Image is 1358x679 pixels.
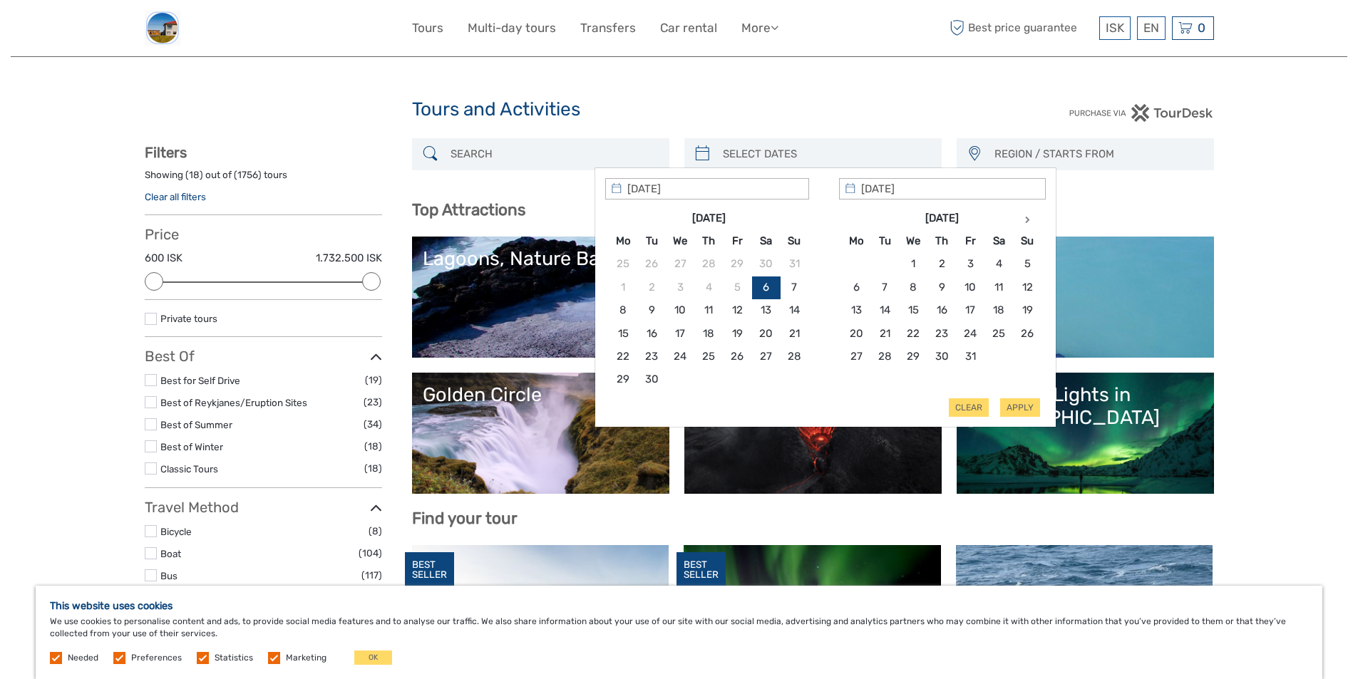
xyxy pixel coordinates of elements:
[723,346,751,368] td: 26
[160,397,307,408] a: Best of Reykjanes/Eruption Sites
[967,383,1203,430] div: Northern Lights in [GEOGRAPHIC_DATA]
[145,168,382,190] div: Showing ( ) out of ( ) tours
[695,383,931,483] a: Lava and Volcanoes
[751,322,780,345] td: 20
[20,25,161,36] p: We're away right now. Please check back later!
[723,229,751,252] th: Fr
[145,144,187,161] strong: Filters
[637,299,666,322] td: 9
[842,299,870,322] td: 13
[637,276,666,299] td: 2
[160,570,178,581] a: Bus
[899,299,927,322] td: 15
[870,207,1013,229] th: [DATE]
[316,251,382,266] label: 1.732.500 ISK
[609,299,637,322] td: 8
[927,299,956,322] td: 16
[717,142,935,167] input: SELECT DATES
[359,545,382,561] span: (104)
[160,419,232,430] a: Best of Summer
[660,18,717,38] a: Car rental
[412,18,443,38] a: Tours
[956,229,984,252] th: Fr
[870,276,899,299] td: 7
[364,394,382,410] span: (23)
[354,651,392,665] button: OK
[984,299,1013,322] td: 18
[988,142,1207,166] span: REGION / STARTS FROM
[609,322,637,345] td: 15
[1106,21,1124,35] span: ISK
[361,567,382,584] span: (117)
[637,322,666,345] td: 16
[956,253,984,276] td: 3
[723,322,751,345] td: 19
[899,253,927,276] td: 1
[666,346,694,368] td: 24
[468,18,556,38] a: Multi-day tours
[949,398,989,417] button: Clear
[412,98,947,121] h1: Tours and Activities
[956,346,984,368] td: 31
[286,652,326,664] label: Marketing
[780,229,808,252] th: Su
[984,322,1013,345] td: 25
[780,276,808,299] td: 7
[364,438,382,455] span: (18)
[637,253,666,276] td: 26
[1000,398,1040,417] button: Apply
[637,346,666,368] td: 23
[405,552,454,588] div: BEST SELLER
[609,346,637,368] td: 22
[780,322,808,345] td: 21
[694,299,723,322] td: 11
[967,383,1203,483] a: Northern Lights in [GEOGRAPHIC_DATA]
[637,229,666,252] th: Tu
[842,346,870,368] td: 27
[609,276,637,299] td: 1
[751,346,780,368] td: 27
[947,16,1096,40] span: Best price guarantee
[637,368,666,391] td: 30
[160,313,217,324] a: Private tours
[780,299,808,322] td: 14
[369,523,382,539] span: (8)
[423,383,659,483] a: Golden Circle
[145,348,382,365] h3: Best Of
[984,276,1013,299] td: 11
[723,276,751,299] td: 5
[145,191,206,202] a: Clear all filters
[1013,299,1041,322] td: 19
[609,253,637,276] td: 25
[1013,276,1041,299] td: 12
[412,509,518,528] b: Find your tour
[1137,16,1166,40] div: EN
[694,276,723,299] td: 4
[899,276,927,299] td: 8
[870,299,899,322] td: 14
[1013,253,1041,276] td: 5
[423,247,1203,270] div: Lagoons, Nature Baths and Spas
[956,322,984,345] td: 24
[365,372,382,388] span: (19)
[145,226,382,243] h3: Price
[751,253,780,276] td: 30
[666,299,694,322] td: 10
[899,229,927,252] th: We
[131,652,182,664] label: Preferences
[694,346,723,368] td: 25
[609,229,637,252] th: Mo
[751,299,780,322] td: 13
[50,600,1308,612] h5: This website uses cookies
[741,18,778,38] a: More
[160,441,223,452] a: Best of Winter
[412,200,525,219] b: Top Attractions
[694,253,723,276] td: 28
[723,253,751,276] td: 29
[751,229,780,252] th: Sa
[694,322,723,345] td: 18
[36,586,1322,679] div: We use cookies to personalise content and ads, to provide social media features and to analyse ou...
[899,322,927,345] td: 22
[160,375,240,386] a: Best for Self Drive
[364,460,382,477] span: (18)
